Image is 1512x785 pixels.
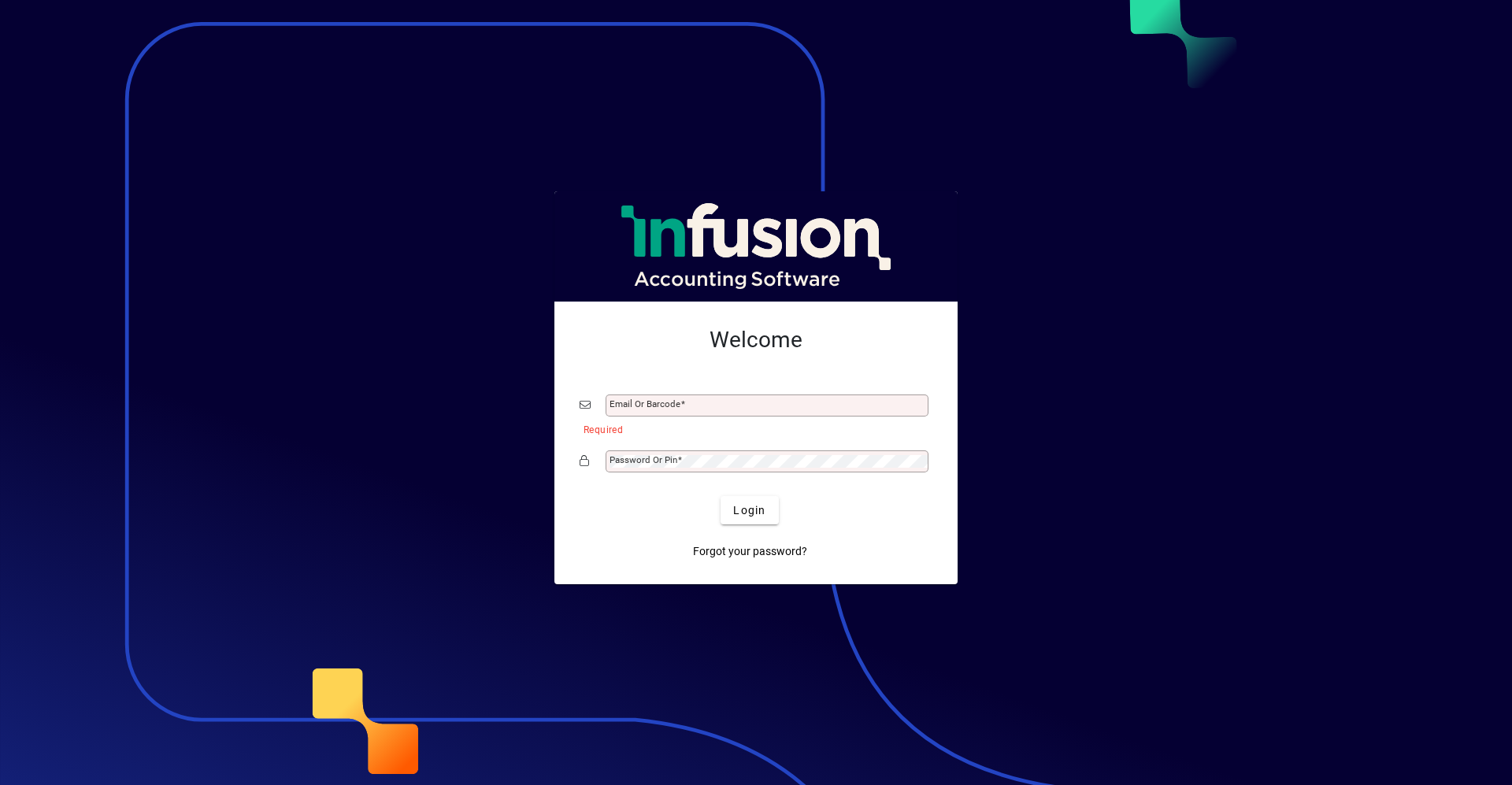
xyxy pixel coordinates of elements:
[580,327,932,354] h2: Welcome
[693,543,807,560] span: Forgot your password?
[721,496,778,524] button: Login
[610,454,677,465] mat-label: Password or Pin
[610,398,680,409] mat-label: Email or Barcode
[733,502,765,519] span: Login
[584,420,920,437] mat-error: Required
[687,537,813,565] a: Forgot your password?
